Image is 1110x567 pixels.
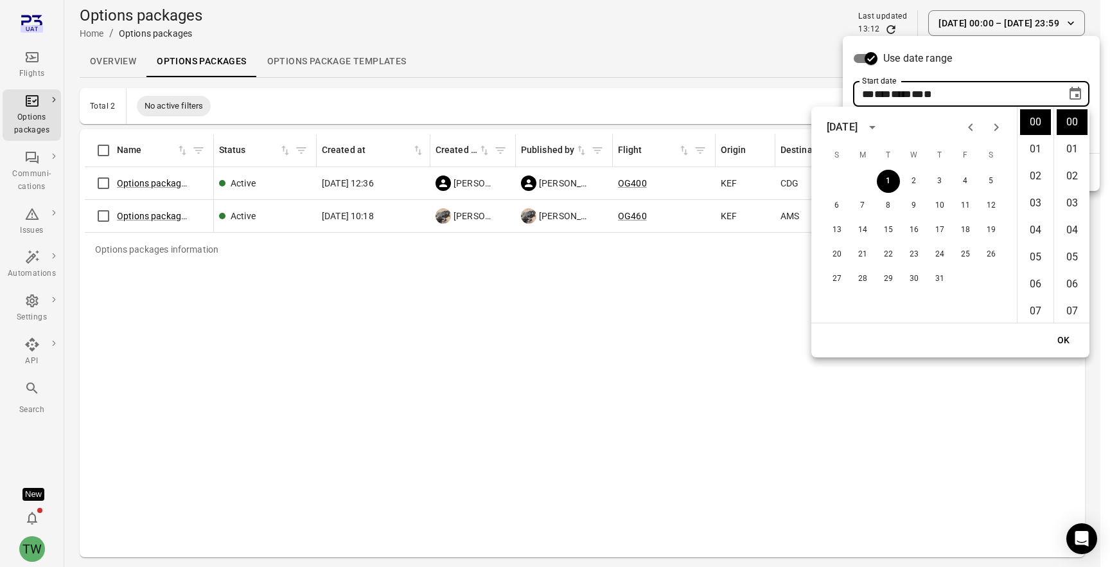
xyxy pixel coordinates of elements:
li: 5 hours [1020,244,1051,270]
li: 2 minutes [1057,163,1088,189]
button: 27 [825,267,849,291]
button: 29 [877,267,900,291]
span: Minutes [924,89,932,99]
li: 0 hours [1020,109,1051,135]
li: 0 minutes [1057,109,1088,135]
button: 14 [851,219,874,242]
button: 3 [928,170,951,193]
button: 16 [903,219,926,242]
li: 2 hours [1020,163,1051,189]
li: 3 minutes [1057,190,1088,216]
span: Saturday [980,143,1003,168]
span: Friday [954,143,977,168]
span: Year [891,89,912,99]
button: 12 [980,194,1003,217]
li: 7 minutes [1057,298,1088,324]
span: Use date range [883,51,952,66]
button: 30 [903,267,926,291]
button: 21 [851,243,874,266]
button: 9 [903,194,926,217]
li: 6 hours [1020,271,1051,297]
button: OK [1043,328,1084,352]
button: 8 [877,194,900,217]
button: 20 [825,243,849,266]
li: 5 minutes [1057,244,1088,270]
button: 4 [954,170,977,193]
button: 7 [851,194,874,217]
span: Tuesday [877,143,900,168]
div: [DATE] [827,120,858,135]
label: Start date [862,75,896,86]
li: 3 hours [1020,190,1051,216]
button: Previous month [958,114,983,140]
li: 1 minutes [1057,136,1088,162]
button: 11 [954,194,977,217]
button: 1 [877,170,900,193]
button: 15 [877,219,900,242]
li: 6 minutes [1057,271,1088,297]
button: Choose date, selected date is Jul 1, 2025 [1062,81,1088,107]
button: calendar view is open, switch to year view [861,116,883,138]
button: 31 [928,267,951,291]
button: 22 [877,243,900,266]
span: Day [862,89,874,99]
button: 18 [954,219,977,242]
span: Thursday [928,143,951,168]
li: 7 hours [1020,298,1051,324]
button: 19 [980,219,1003,242]
button: 23 [903,243,926,266]
ul: Select minutes [1053,107,1089,323]
button: 13 [825,219,849,242]
span: Sunday [825,143,849,168]
button: 6 [825,194,849,217]
button: 5 [980,170,1003,193]
button: 25 [954,243,977,266]
button: 24 [928,243,951,266]
div: Open Intercom Messenger [1066,523,1097,554]
li: 1 hours [1020,136,1051,162]
span: Wednesday [903,143,926,168]
span: Monday [851,143,874,168]
li: 4 hours [1020,217,1051,243]
ul: Select hours [1018,107,1053,323]
button: 2 [903,170,926,193]
button: 17 [928,219,951,242]
button: 26 [980,243,1003,266]
li: 4 minutes [1057,217,1088,243]
button: 28 [851,267,874,291]
span: Month [874,89,891,99]
button: Next month [983,114,1009,140]
span: Hours [912,89,924,99]
button: 10 [928,194,951,217]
